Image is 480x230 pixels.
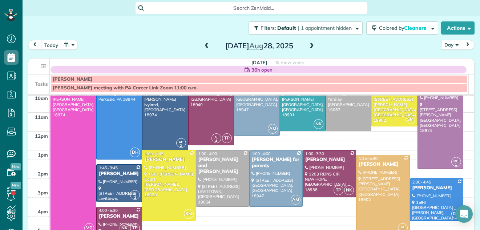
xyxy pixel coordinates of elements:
[453,159,459,163] span: MH
[38,171,48,177] span: 2pm
[441,40,461,50] button: Day
[198,151,217,156] span: 1:00 - 4:00
[53,85,198,91] span: [PERSON_NAME] meeting with PA Career Link Zoom 11:00 a.m.
[379,25,429,31] span: Colored by
[261,25,276,31] span: Filters:
[455,205,473,223] div: Open Intercom Messenger
[130,148,140,157] span: DH
[412,185,461,191] div: [PERSON_NAME]
[366,21,438,35] button: Colored byCleaners
[222,133,232,143] span: TP
[401,225,405,229] span: AL
[38,152,48,158] span: 1pm
[406,114,415,124] span: SM
[358,161,407,168] div: [PERSON_NAME]
[212,138,221,145] small: 4
[245,21,363,35] a: Filters: Default | 1 appointment hidden
[251,157,300,169] div: [PERSON_NAME] for parents
[277,25,297,31] span: Default
[249,41,263,50] span: Aug
[344,185,354,195] span: NK
[404,25,427,31] span: Cleaners
[451,209,461,219] span: DH
[251,66,273,73] span: 36h open
[98,213,140,219] div: [PERSON_NAME]
[35,114,48,120] span: 11am
[133,192,137,196] span: AC
[28,40,42,50] button: prev
[35,133,48,139] span: 12pm
[441,21,475,35] button: Actions
[99,208,118,213] span: 4:00 - 5:30
[184,209,194,219] span: SM
[145,151,164,156] span: 1:00 - 4:45
[214,42,304,50] h2: [DATE] 28, 2025
[38,209,48,214] span: 4pm
[130,194,140,201] small: 2
[334,185,343,195] span: TP
[291,195,300,205] span: AM
[251,60,267,65] span: [DATE]
[38,190,48,195] span: 3pm
[305,151,324,156] span: 1:00 - 3:30
[99,165,118,170] span: 1:45 - 3:45
[249,21,363,35] button: Filters: Default | 1 appointment hidden
[298,25,352,31] span: | 1 appointment hidden
[198,157,247,175] div: [PERSON_NAME] and [PERSON_NAME]
[53,76,92,82] span: [PERSON_NAME]
[35,95,48,101] span: 10am
[214,135,218,139] span: AL
[177,142,186,149] small: 2
[144,157,193,163] div: [PERSON_NAME]
[98,171,140,177] div: [PERSON_NAME]
[252,151,271,156] span: 1:00 - 4:00
[268,124,278,134] span: AM
[314,119,323,129] span: NK
[11,163,21,170] span: New
[452,161,461,168] small: 1
[359,156,378,161] span: 1:15 - 5:30
[281,60,304,65] span: View week
[305,157,354,163] div: [PERSON_NAME]
[461,40,475,50] button: next
[11,182,21,189] span: New
[41,40,61,50] button: today
[179,140,183,144] span: AC
[412,179,431,185] span: 2:30 - 4:45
